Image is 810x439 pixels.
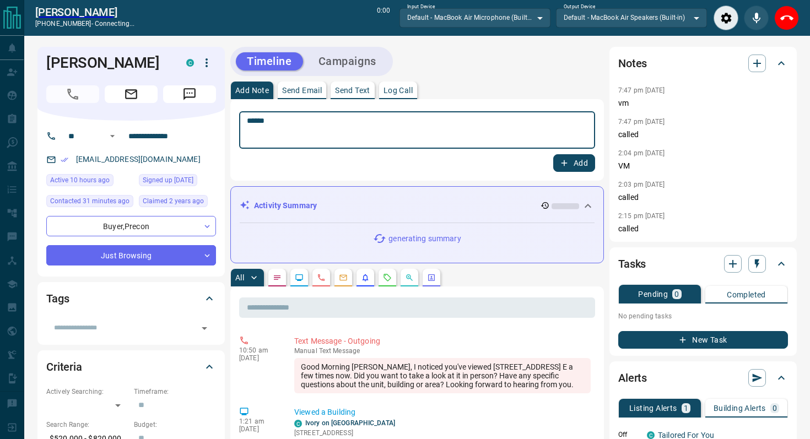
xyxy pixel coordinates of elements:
div: Default - MacBook Air Microphone (Built-in) [399,8,550,27]
h2: Notes [618,55,647,72]
p: 0 [674,290,679,298]
p: 1 [684,404,688,412]
p: called [618,192,788,203]
span: Claimed 2 years ago [143,196,204,207]
div: Wed Aug 24 2022 [139,195,216,210]
svg: Emails [339,273,348,282]
div: condos.ca [647,431,655,439]
svg: Listing Alerts [361,273,370,282]
a: Ivory on [GEOGRAPHIC_DATA] [305,419,395,427]
div: Activity Summary [240,196,595,216]
p: Actively Searching: [46,387,128,397]
p: Activity Summary [254,200,317,212]
div: Tags [46,285,216,312]
div: Criteria [46,354,216,380]
h2: Criteria [46,358,82,376]
button: Open [197,321,212,336]
div: condos.ca [294,420,302,427]
svg: Opportunities [405,273,414,282]
p: Search Range: [46,420,128,430]
p: All [235,274,244,281]
p: 0:00 [377,6,390,30]
a: [PERSON_NAME] [35,6,134,19]
h2: Tasks [618,255,646,273]
p: vm [618,97,788,109]
p: Text Message [294,347,591,355]
div: Wed Aug 13 2025 [46,174,133,189]
div: Notes [618,50,788,77]
p: generating summary [388,233,461,245]
div: condos.ca [186,59,194,67]
p: Add Note [235,86,269,94]
div: Audio Settings [714,6,738,30]
div: Default - MacBook Air Speakers (Built-in) [556,8,707,27]
svg: Agent Actions [427,273,436,282]
svg: Lead Browsing Activity [295,273,304,282]
div: Mute [744,6,769,30]
p: called [618,129,788,140]
p: [DATE] [239,425,278,433]
button: Open [106,129,119,143]
svg: Requests [383,273,392,282]
p: 1:21 am [239,418,278,425]
p: [PHONE_NUMBER] - [35,19,134,29]
div: Buyer , Precon [46,216,216,236]
div: Alerts [618,365,788,391]
p: 7:47 pm [DATE] [618,86,665,94]
p: 7:47 pm [DATE] [618,118,665,126]
div: Tasks [618,251,788,277]
div: Just Browsing [46,245,216,265]
span: Signed up [DATE] [143,175,193,186]
label: Input Device [407,3,435,10]
label: Output Device [564,3,595,10]
p: 0 [773,404,777,412]
h1: [PERSON_NAME] [46,54,170,72]
span: Call [46,85,99,103]
span: Email [105,85,158,103]
h2: Alerts [618,369,647,387]
p: Completed [727,291,766,299]
div: Good Morning [PERSON_NAME], I noticed you've viewed [STREET_ADDRESS] E a few times now. Did you w... [294,358,591,393]
p: Text Message - Outgoing [294,335,591,347]
a: [EMAIL_ADDRESS][DOMAIN_NAME] [76,155,201,164]
span: Contacted 31 minutes ago [50,196,129,207]
p: Send Email [282,86,322,94]
p: VM [618,160,788,172]
p: called [618,223,788,235]
button: Timeline [236,52,303,71]
svg: Notes [273,273,282,282]
div: Wed Aug 13 2025 [46,195,133,210]
p: Timeframe: [134,387,216,397]
p: 2:15 pm [DATE] [618,212,665,220]
p: Listing Alerts [629,404,677,412]
h2: Tags [46,290,69,307]
svg: Calls [317,273,326,282]
p: 10:50 am [239,346,278,354]
span: Active 10 hours ago [50,175,110,186]
p: Viewed a Building [294,407,591,418]
button: Campaigns [307,52,387,71]
p: 2:04 pm [DATE] [618,149,665,157]
div: End Call [774,6,799,30]
p: Pending [638,290,668,298]
button: New Task [618,331,788,349]
p: Building Alerts [714,404,766,412]
span: Message [163,85,216,103]
p: Send Text [335,86,370,94]
button: Add [553,154,595,172]
p: 2:03 pm [DATE] [618,181,665,188]
div: Wed Aug 24 2022 [139,174,216,189]
p: Log Call [384,86,413,94]
p: [STREET_ADDRESS] [294,428,410,438]
p: Budget: [134,420,216,430]
p: [DATE] [239,354,278,362]
svg: Email Verified [61,156,68,164]
span: manual [294,347,317,355]
span: connecting... [95,20,134,28]
p: No pending tasks [618,308,788,324]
